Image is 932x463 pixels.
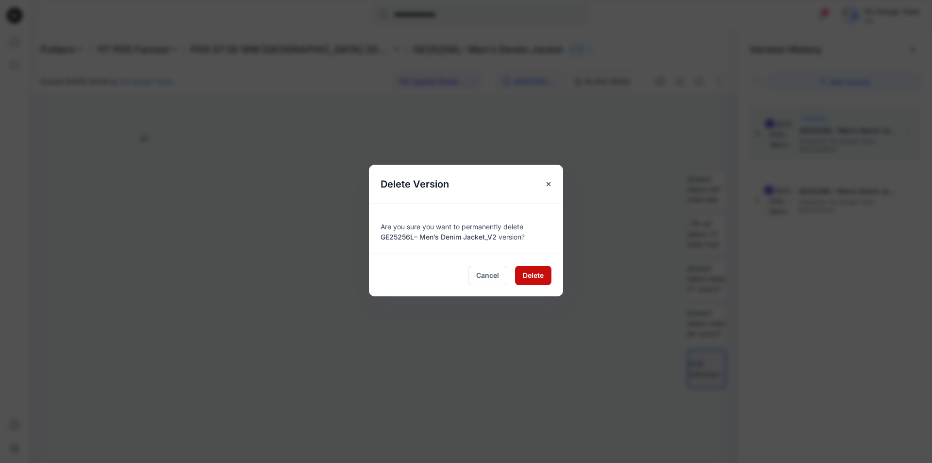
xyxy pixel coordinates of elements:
[369,165,461,204] h5: Delete Version
[476,270,499,280] span: Cancel
[523,270,544,280] span: Delete
[468,266,507,285] button: Cancel
[381,233,497,241] span: GE25256L– Men’s Denim Jacket_V2
[540,175,557,193] button: Close
[381,216,551,242] div: Are you sure you want to permanently delete version?
[515,266,551,285] button: Delete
